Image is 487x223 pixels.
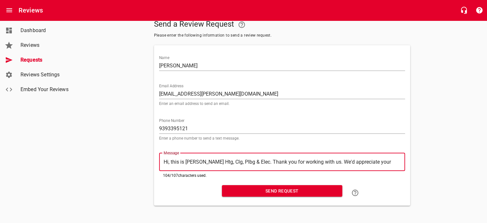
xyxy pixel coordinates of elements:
span: Send Request [227,187,337,195]
label: Name [159,56,169,60]
p: Enter a phone number to send a text message. [159,136,405,140]
a: Your Google or Facebook account must be connected to "Send a Review Request" [234,17,249,32]
span: Dashboard [20,27,69,34]
h6: Reviews [19,5,43,15]
span: Requests [20,56,69,64]
span: Please enter the following information to send a review request. [154,32,410,39]
span: Reviews [20,41,69,49]
span: Reviews Settings [20,71,69,79]
label: Phone Number [159,119,184,123]
label: Email Address [159,84,183,88]
span: 104 / 107 characters used. [163,173,207,178]
button: Open drawer [2,3,17,18]
span: Embed Your Reviews [20,86,69,93]
h5: Send a Review Request [154,17,410,32]
button: Live Chat [456,3,472,18]
a: Learn how to "Send a Review Request" [347,185,363,201]
button: Support Portal [472,3,487,18]
textarea: Hi, this is [PERSON_NAME] Htg, Clg, Plbg & Elec. Thank you for working with us. We'd appreciate y... [164,159,401,165]
button: Send Request [222,185,342,197]
p: Enter an email address to send an email. [159,102,405,106]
